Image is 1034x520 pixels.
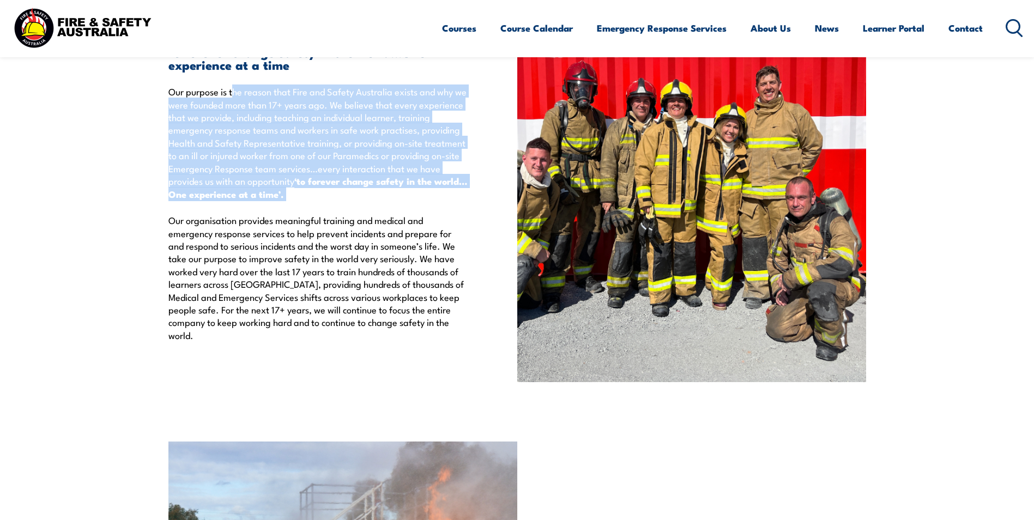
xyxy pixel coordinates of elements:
[815,14,839,43] a: News
[751,14,791,43] a: About Us
[442,14,476,43] a: Courses
[597,14,727,43] a: Emergency Response Services
[863,14,924,43] a: Learner Portal
[168,174,467,201] strong: ‘to forever change safety in the world…One experience at a time’.
[500,14,573,43] a: Course Calendar
[168,43,426,74] strong: To forever change safety in the world…One experience at a time
[948,14,983,43] a: Contact
[168,85,467,341] p: Our purpose is the reason that Fire and Safety Australia exists and why we were founded more than...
